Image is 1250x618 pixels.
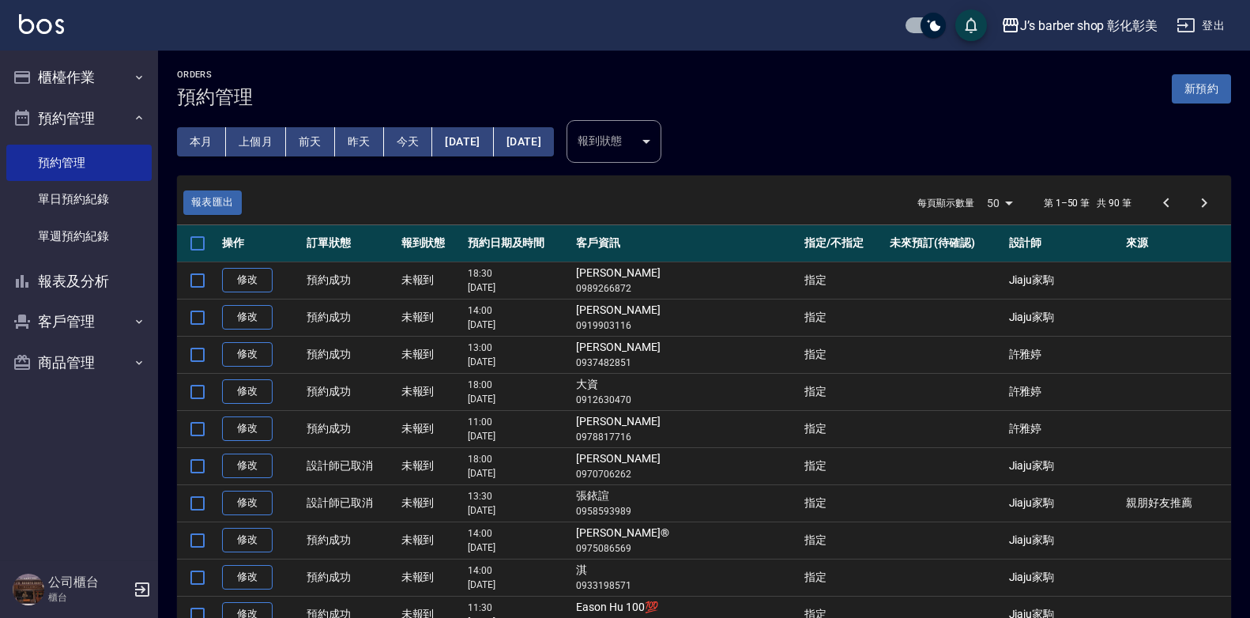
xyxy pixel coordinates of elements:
[800,410,886,447] td: 指定
[183,190,242,215] button: 報表匯出
[177,127,226,156] button: 本月
[800,336,886,373] td: 指定
[19,14,64,34] img: Logo
[468,318,569,332] p: [DATE]
[177,70,253,80] h2: Orders
[800,299,886,336] td: 指定
[6,342,152,383] button: 商品管理
[1005,299,1123,336] td: Jiaju家駒
[576,541,796,556] p: 0975086569
[218,225,303,262] th: 操作
[1044,196,1131,210] p: 第 1–50 筆 共 90 筆
[468,378,569,392] p: 18:00
[6,301,152,342] button: 客戶管理
[917,196,974,210] p: 每頁顯示數量
[397,225,464,262] th: 報到狀態
[468,541,569,555] p: [DATE]
[1122,225,1231,262] th: 來源
[6,218,152,254] a: 單週預約紀錄
[995,9,1164,42] button: J’s barber shop 彰化彰美
[222,491,273,515] a: 修改
[48,590,129,605] p: 櫃台
[6,181,152,217] a: 單日預約紀錄
[464,225,573,262] th: 預約日期及時間
[800,522,886,559] td: 指定
[468,281,569,295] p: [DATE]
[1005,410,1123,447] td: 許雅婷
[468,503,569,518] p: [DATE]
[572,559,800,596] td: 淇
[177,86,253,108] h3: 預約管理
[800,484,886,522] td: 指定
[6,261,152,302] button: 報表及分析
[468,415,569,429] p: 11:00
[303,336,397,373] td: 預約成功
[576,430,796,444] p: 0978817716
[1005,447,1123,484] td: Jiaju家駒
[397,262,464,299] td: 未報到
[576,318,796,333] p: 0919903116
[6,98,152,139] button: 預約管理
[572,262,800,299] td: [PERSON_NAME]
[468,355,569,369] p: [DATE]
[572,410,800,447] td: [PERSON_NAME]
[397,484,464,522] td: 未報到
[576,356,796,370] p: 0937482851
[1005,262,1123,299] td: Jiaju家駒
[468,429,569,443] p: [DATE]
[572,373,800,410] td: 大資
[468,526,569,541] p: 14:00
[1020,16,1158,36] div: J’s barber shop 彰化彰美
[572,484,800,522] td: 張銥諠
[6,145,152,181] a: 預約管理
[576,578,796,593] p: 0933198571
[303,522,397,559] td: 預約成功
[572,336,800,373] td: [PERSON_NAME]
[800,262,886,299] td: 指定
[303,225,397,262] th: 訂單狀態
[468,392,569,406] p: [DATE]
[432,127,493,156] button: [DATE]
[1005,336,1123,373] td: 許雅婷
[572,447,800,484] td: [PERSON_NAME]
[303,299,397,336] td: 預約成功
[468,466,569,480] p: [DATE]
[800,225,886,262] th: 指定/不指定
[468,563,569,578] p: 14:00
[1170,11,1231,40] button: 登出
[572,299,800,336] td: [PERSON_NAME]
[955,9,987,41] button: save
[48,575,129,590] h5: 公司櫃台
[800,559,886,596] td: 指定
[303,373,397,410] td: 預約成功
[1005,559,1123,596] td: Jiaju家駒
[384,127,433,156] button: 今天
[981,182,1018,224] div: 50
[576,281,796,296] p: 0989266872
[1172,74,1231,104] button: 新預約
[397,522,464,559] td: 未報到
[468,452,569,466] p: 18:00
[397,373,464,410] td: 未報到
[397,559,464,596] td: 未報到
[335,127,384,156] button: 昨天
[886,225,1004,262] th: 未來預訂(待確認)
[468,578,569,592] p: [DATE]
[1005,484,1123,522] td: Jiaju家駒
[303,447,397,484] td: 設計師已取消
[800,373,886,410] td: 指定
[1005,225,1123,262] th: 設計師
[1005,373,1123,410] td: 許雅婷
[222,268,273,292] a: 修改
[1185,184,1223,222] button: Go to next page
[468,601,569,615] p: 11:30
[397,336,464,373] td: 未報到
[222,342,273,367] a: 修改
[222,379,273,404] a: 修改
[222,416,273,441] a: 修改
[397,447,464,484] td: 未報到
[303,262,397,299] td: 預約成功
[222,454,273,478] a: 修改
[494,127,554,156] button: [DATE]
